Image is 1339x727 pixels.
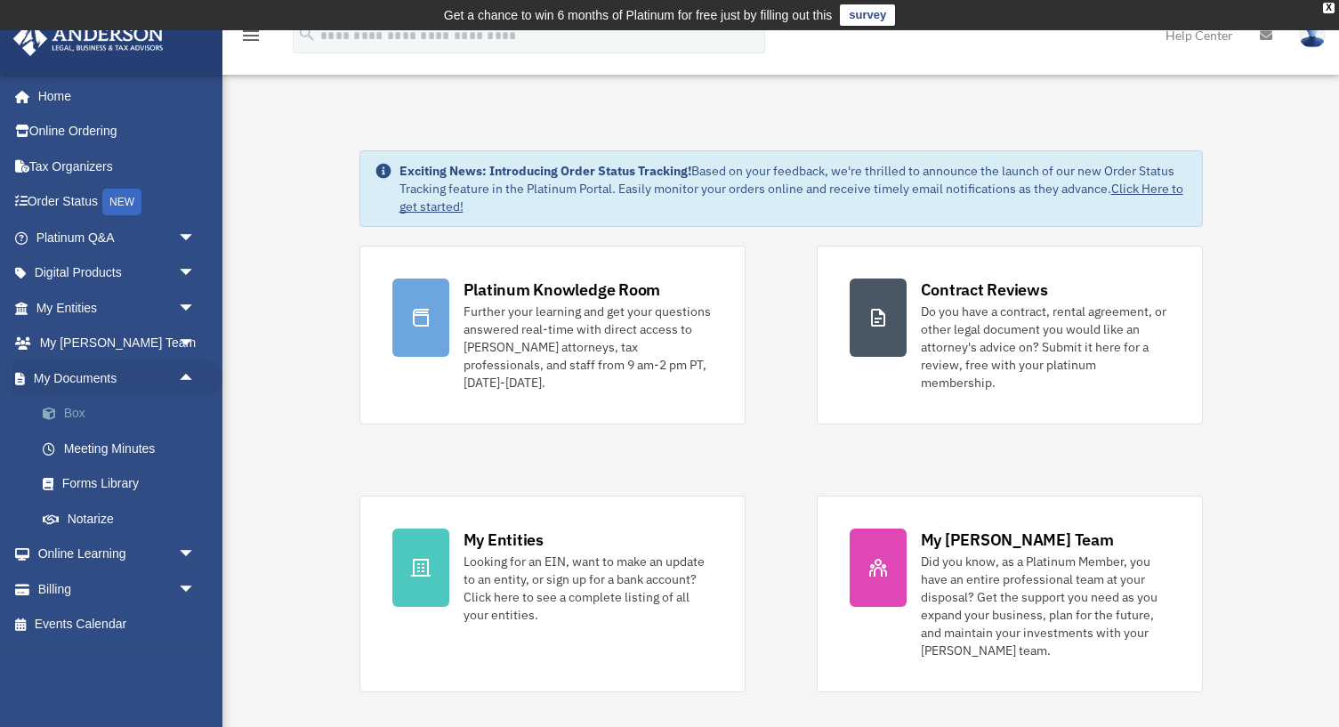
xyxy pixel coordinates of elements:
a: Box [25,396,222,432]
a: My [PERSON_NAME] Team Did you know, as a Platinum Member, you have an entire professional team at... [817,496,1203,692]
a: Billingarrow_drop_down [12,571,222,607]
a: Online Learningarrow_drop_down [12,537,222,572]
span: arrow_drop_down [178,326,214,362]
div: Do you have a contract, rental agreement, or other legal document you would like an attorney's ad... [921,303,1170,392]
div: Further your learning and get your questions answered real-time with direct access to [PERSON_NAM... [464,303,713,392]
a: My Entitiesarrow_drop_down [12,290,222,326]
a: menu [240,31,262,46]
div: Looking for an EIN, want to make an update to an entity, or sign up for a bank account? Click her... [464,553,713,624]
a: My Documentsarrow_drop_up [12,360,222,396]
span: arrow_drop_down [178,255,214,292]
a: My Entities Looking for an EIN, want to make an update to an entity, or sign up for a bank accoun... [359,496,746,692]
div: My [PERSON_NAME] Team [921,529,1114,551]
span: arrow_drop_down [178,220,214,256]
span: arrow_drop_down [178,537,214,573]
a: Forms Library [25,466,222,502]
div: Did you know, as a Platinum Member, you have an entire professional team at your disposal? Get th... [921,553,1170,659]
span: arrow_drop_down [178,290,214,327]
a: Contract Reviews Do you have a contract, rental agreement, or other legal document you would like... [817,246,1203,424]
span: arrow_drop_down [178,571,214,608]
a: Order StatusNEW [12,184,222,221]
span: arrow_drop_up [178,360,214,397]
a: Platinum Knowledge Room Further your learning and get your questions answered real-time with dire... [359,246,746,424]
div: close [1323,3,1335,13]
a: Home [12,78,214,114]
a: Click Here to get started! [399,181,1183,214]
img: User Pic [1299,22,1326,48]
img: Anderson Advisors Platinum Portal [8,21,169,56]
a: Notarize [25,501,222,537]
i: search [297,24,317,44]
div: Based on your feedback, we're thrilled to announce the launch of our new Order Status Tracking fe... [399,162,1188,215]
div: Get a chance to win 6 months of Platinum for free just by filling out this [444,4,833,26]
div: Contract Reviews [921,279,1048,301]
div: My Entities [464,529,544,551]
a: Tax Organizers [12,149,222,184]
a: Platinum Q&Aarrow_drop_down [12,220,222,255]
div: NEW [102,189,141,215]
a: survey [840,4,895,26]
a: Events Calendar [12,607,222,642]
a: Online Ordering [12,114,222,149]
div: Platinum Knowledge Room [464,279,661,301]
a: My [PERSON_NAME] Teamarrow_drop_down [12,326,222,361]
i: menu [240,25,262,46]
a: Meeting Minutes [25,431,222,466]
strong: Exciting News: Introducing Order Status Tracking! [399,163,691,179]
a: Digital Productsarrow_drop_down [12,255,222,291]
